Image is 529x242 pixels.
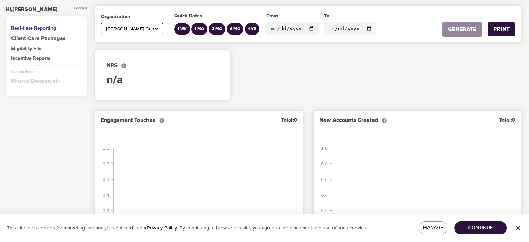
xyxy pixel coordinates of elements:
a: Privacy Policy [147,225,177,231]
button: Continue [454,221,507,234]
div: Total: 0 [281,117,297,124]
div: PRINT [493,25,510,33]
div: To [324,13,376,19]
svg: A widely used satisfaction measure to determine a customer's propensity to recommend the service ... [121,63,127,69]
tspan: 1.0 [103,146,109,151]
button: Manage [419,221,448,234]
button: 1 WK [174,23,190,35]
tspan: 0.8 [321,161,327,166]
span: Manage [424,224,442,232]
tspan: 1.0 [321,146,327,151]
div: Logout [74,6,87,14]
div: Eligibility File [11,45,81,52]
div: 6 MO [230,26,240,32]
div: Hi, [PERSON_NAME] [6,6,57,14]
div: From [266,13,319,19]
div: n/a [106,72,218,88]
tspan: 0.6 [103,177,109,182]
div: Shared Documents [11,77,81,85]
tspan: 0.4 [321,193,327,198]
button: 6 MO [227,23,243,35]
tspan: 0.2 [321,208,327,213]
button: PRINT [488,22,515,36]
svg: The total number of engaged touches of the various eM life features and programs during the period. [159,118,165,123]
div: GENERATE [448,25,476,33]
div: Total: 0 [499,117,515,124]
div: Coming Soon [11,69,81,74]
button: 1 YR [245,23,259,35]
span: Continue [460,224,501,232]
div: 3 MO [212,26,222,32]
div: Engagement Touches [101,116,165,124]
div: 1 WK [177,26,187,32]
div: Real-time Reporting [11,25,81,32]
div: New Accounts Created [319,116,387,124]
div: NPS [106,62,218,70]
tspan: 0.6 [321,177,327,182]
button: 1 MO [191,23,207,35]
tspan: 0.2 [103,208,109,213]
a: Client Care Packages [11,34,81,42]
tspan: 0.8 [103,161,109,166]
svg: The number of new unique participants who created accounts for eM Life. [382,118,387,123]
tspan: 0.4 [103,193,109,198]
div: Incentive Reports [11,55,81,62]
div: 1 YR [248,26,256,32]
button: GENERATE [442,22,482,37]
button: 3 MO [209,23,225,35]
div: 1 MO [194,26,204,32]
div: Quick Dates [174,13,261,19]
div: Organization [101,13,163,20]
